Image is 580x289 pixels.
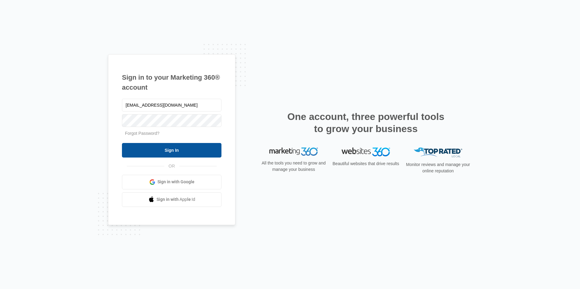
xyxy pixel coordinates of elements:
img: Websites 360 [342,148,390,156]
a: Sign in with Apple Id [122,192,221,207]
input: Sign In [122,143,221,158]
span: Sign in with Google [157,179,194,185]
img: Top Rated Local [414,148,462,158]
p: Monitor reviews and manage your online reputation [404,161,472,174]
span: OR [164,163,179,169]
h2: One account, three powerful tools to grow your business [285,111,446,135]
h1: Sign in to your Marketing 360® account [122,72,221,92]
a: Forgot Password? [125,131,160,136]
p: All the tools you need to grow and manage your business [260,160,328,173]
a: Sign in with Google [122,175,221,189]
input: Email [122,99,221,111]
img: Marketing 360 [269,148,318,156]
p: Beautiful websites that drive results [332,161,400,167]
span: Sign in with Apple Id [157,196,195,203]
